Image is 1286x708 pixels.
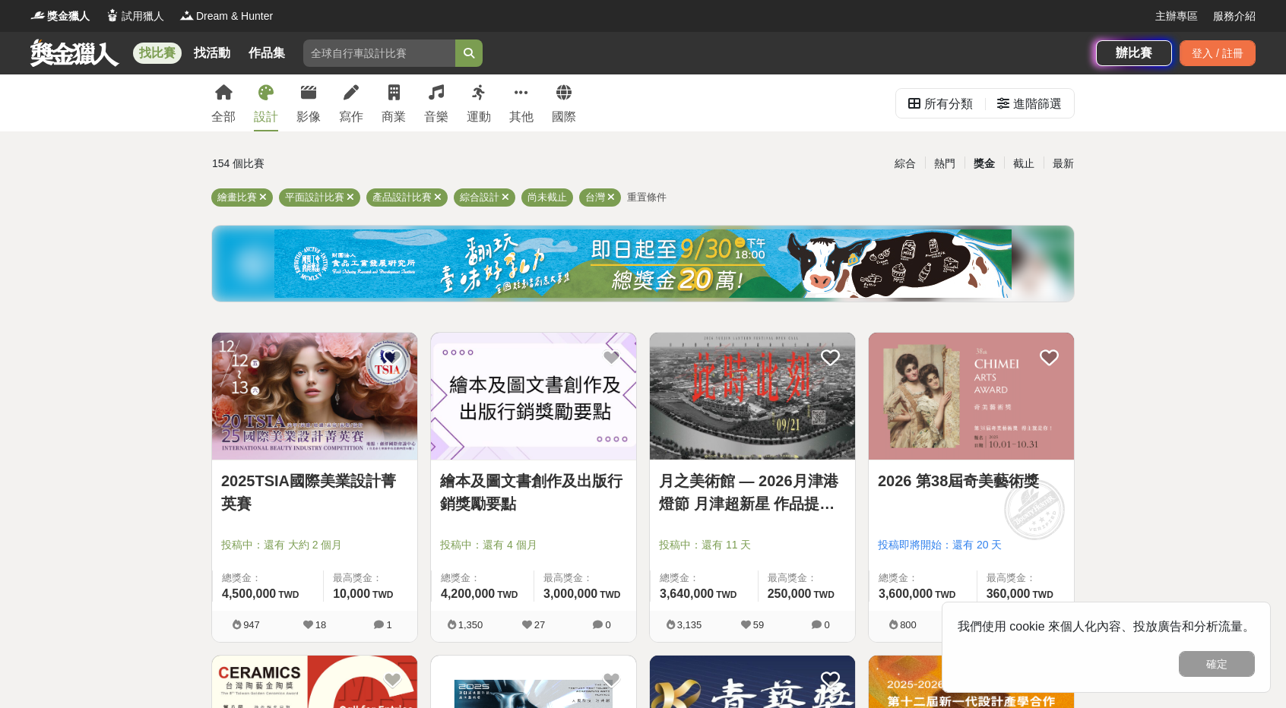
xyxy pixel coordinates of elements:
span: 最高獎金： [543,571,627,586]
span: 獎金獵人 [47,8,90,24]
a: 繪本及圖文書創作及出版行銷獎勵要點 [440,469,627,515]
span: 台灣 [585,191,605,203]
img: Cover Image [650,333,855,460]
div: 進階篩選 [1013,89,1062,119]
span: TWD [278,589,299,600]
span: 0 [605,619,610,631]
span: 總獎金： [660,571,749,586]
span: 27 [534,619,545,631]
input: 全球自行車設計比賽 [303,40,455,67]
span: 尚未截止 [527,191,567,203]
span: 947 [243,619,260,631]
span: 我們使用 cookie 來個人化內容、投放廣告和分析流量。 [958,620,1255,633]
span: 投稿中：還有 大約 2 個月 [221,537,408,553]
span: 360,000 [987,587,1031,600]
a: 國際 [552,74,576,131]
span: 重置條件 [627,191,667,203]
a: 音樂 [424,74,448,131]
span: TWD [1033,589,1053,600]
div: 綜合 [885,150,925,177]
span: TWD [716,589,736,600]
img: Cover Image [869,333,1074,460]
span: 800 [900,619,917,631]
a: 寫作 [339,74,363,131]
a: 主辦專區 [1155,8,1198,24]
img: Logo [105,8,120,23]
span: TWD [600,589,620,600]
img: Cover Image [431,333,636,460]
span: Dream & Hunter [196,8,273,24]
a: 找活動 [188,43,236,64]
a: Logo試用獵人 [105,8,164,24]
div: 運動 [467,108,491,126]
span: 4,200,000 [441,587,495,600]
span: 總獎金： [441,571,524,586]
span: 總獎金： [222,571,314,586]
span: 投稿中：還有 11 天 [659,537,846,553]
a: 運動 [467,74,491,131]
span: 59 [753,619,764,631]
a: 辦比賽 [1096,40,1172,66]
span: 3,000,000 [543,587,597,600]
a: 商業 [382,74,406,131]
div: 154 個比賽 [212,150,499,177]
a: 2025TSIA國際美業設計菁英賽 [221,469,408,515]
span: 3,135 [677,619,702,631]
span: 繪畫比賽 [217,191,257,203]
a: LogoDream & Hunter [179,8,273,24]
div: 登入 / 註冊 [1180,40,1256,66]
a: 其他 [509,74,534,131]
img: Logo [179,8,195,23]
img: ea6d37ea-8c75-4c97-b408-685919e50f13.jpg [274,229,1012,298]
div: 國際 [552,108,576,126]
div: 影像 [296,108,321,126]
span: TWD [372,589,393,600]
span: 0 [824,619,829,631]
span: 10,000 [333,587,370,600]
div: 其他 [509,108,534,126]
span: 最高獎金： [768,571,846,586]
a: 服務介紹 [1213,8,1256,24]
span: 3,600,000 [879,587,933,600]
span: TWD [814,589,835,600]
div: 商業 [382,108,406,126]
span: 1 [386,619,391,631]
div: 截止 [1004,150,1044,177]
span: TWD [497,589,518,600]
a: 影像 [296,74,321,131]
div: 設計 [254,108,278,126]
a: 設計 [254,74,278,131]
div: 寫作 [339,108,363,126]
a: 作品集 [242,43,291,64]
span: 綜合設計 [460,191,499,203]
a: 找比賽 [133,43,182,64]
span: 最高獎金： [987,571,1065,586]
span: 最高獎金： [333,571,408,586]
a: Logo獎金獵人 [30,8,90,24]
div: 所有分類 [924,89,973,119]
a: 月之美術館 — 2026月津港燈節 月津超新星 作品提案徵選計畫 〈OPEN CALL〉 [659,469,846,515]
span: 18 [315,619,326,631]
span: 250,000 [768,587,812,600]
a: 全部 [211,74,236,131]
span: 3,640,000 [660,587,714,600]
img: Logo [30,8,46,23]
a: 2026 第38屆奇美藝術獎 [878,469,1065,492]
button: 確定 [1179,651,1255,677]
div: 獎金 [964,150,1004,177]
div: 熱門 [925,150,964,177]
span: 總獎金： [879,571,968,586]
div: 全部 [211,108,236,126]
span: TWD [935,589,955,600]
span: 試用獵人 [122,8,164,24]
span: 平面設計比賽 [285,191,344,203]
div: 音樂 [424,108,448,126]
span: 產品設計比賽 [372,191,432,203]
img: Cover Image [212,333,417,460]
div: 最新 [1044,150,1083,177]
span: 投稿即將開始：還有 20 天 [878,537,1065,553]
